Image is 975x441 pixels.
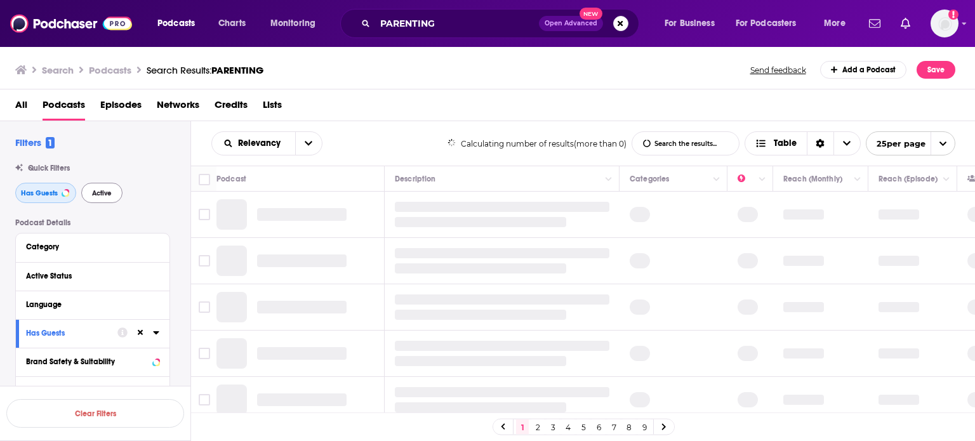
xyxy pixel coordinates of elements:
a: All [15,95,27,121]
button: open menu [656,13,731,34]
a: Add a Podcast [820,61,907,79]
button: open menu [866,131,955,155]
span: Monitoring [270,15,315,32]
span: Has Guests [21,190,58,197]
a: 9 [638,419,651,435]
a: 6 [592,419,605,435]
a: Podcasts [43,95,85,121]
div: Category [26,242,151,251]
a: 5 [577,419,590,435]
button: Category [26,239,159,254]
div: Search podcasts, credits, & more... [352,9,651,38]
span: Active [92,190,112,197]
a: 8 [623,419,635,435]
a: Show notifications dropdown [864,13,885,34]
button: Brand Safety & Suitability [26,353,159,369]
button: open menu [262,13,332,34]
button: Open AdvancedNew [539,16,603,31]
button: Column Actions [601,172,616,187]
div: Language [26,300,151,309]
input: Search podcasts, credits, & more... [375,13,539,34]
img: Podchaser - Follow, Share and Rate Podcasts [10,11,132,36]
button: open menu [212,139,295,148]
a: Charts [210,13,253,34]
span: More [824,15,846,32]
div: Search Results: [147,64,263,76]
a: 7 [607,419,620,435]
span: For Business [665,15,715,32]
span: Quick Filters [28,164,70,173]
h2: Choose List sort [211,131,322,155]
button: open menu [815,13,861,34]
button: Has Guests [26,325,117,341]
button: open menu [149,13,211,34]
button: Send feedback [746,65,810,76]
a: 2 [531,419,544,435]
h3: Podcasts [89,64,131,76]
button: Choose View [745,131,861,155]
h3: Search [42,64,74,76]
span: Table [774,139,797,148]
a: 4 [562,419,574,435]
h2: Filters [15,136,55,148]
span: Open Advanced [545,20,597,27]
div: Reach (Episode) [879,171,938,187]
div: Sort Direction [807,132,833,155]
button: Political SkewBeta [26,382,159,398]
a: Episodes [100,95,142,121]
p: Podcast Details [15,218,170,227]
a: Networks [157,95,199,121]
button: Clear Filters [6,399,184,428]
div: Podcast [216,171,246,187]
span: Toggle select row [199,394,210,405]
div: Reach (Monthly) [783,171,842,187]
a: Credits [215,95,248,121]
span: 1 [46,137,55,148]
a: Show notifications dropdown [896,13,915,34]
div: Active Status [26,272,151,280]
button: Column Actions [709,172,724,187]
div: Power Score [738,171,755,187]
span: Podcasts [157,15,195,32]
button: Active Status [26,268,159,284]
button: open menu [295,132,322,155]
a: 1 [516,419,529,435]
img: User Profile [931,10,958,37]
span: Toggle select row [199,255,210,267]
div: Brand Safety & Suitability [26,357,149,366]
button: Column Actions [850,172,865,187]
span: Toggle select row [199,348,210,359]
button: Column Actions [939,172,954,187]
span: PARENTING [211,64,263,76]
a: Search Results:PARENTING [147,64,263,76]
span: Toggle select row [199,209,210,220]
span: Relevancy [238,139,285,148]
span: 25 per page [866,134,925,154]
svg: Add a profile image [948,10,958,20]
a: Lists [263,95,282,121]
span: Toggle select row [199,301,210,313]
div: Has Guests [26,329,109,338]
div: Calculating number of results (more than 0) [448,139,627,148]
button: Column Actions [755,172,770,187]
span: New [580,8,602,20]
button: open menu [727,13,815,34]
button: Language [26,296,159,312]
button: Has Guests [15,183,76,203]
button: Save [917,61,955,79]
span: Logged in as ColinMcA [931,10,958,37]
div: Categories [630,171,669,187]
a: 3 [547,419,559,435]
div: Description [395,171,435,187]
button: Active [81,183,123,203]
span: For Podcasters [736,15,797,32]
